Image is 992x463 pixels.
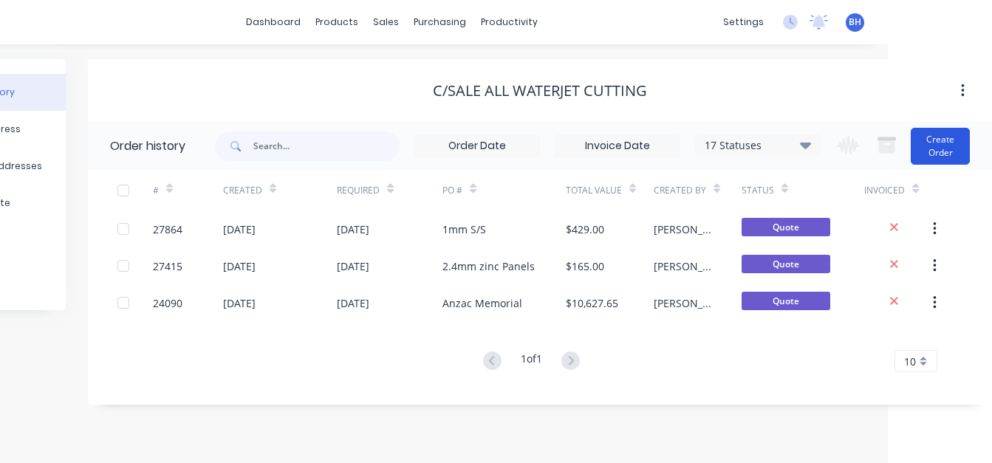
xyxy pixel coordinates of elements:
[337,170,442,210] div: Required
[716,11,771,33] div: settings
[366,11,406,33] div: sales
[654,258,712,274] div: [PERSON_NAME]
[153,295,182,311] div: 24090
[654,170,742,210] div: Created By
[521,351,542,372] div: 1 of 1
[223,170,338,210] div: Created
[864,184,905,197] div: Invoiced
[442,258,535,274] div: 2.4mm zinc Panels
[473,11,545,33] div: productivity
[566,222,604,237] div: $429.00
[742,170,865,210] div: Status
[566,184,622,197] div: Total Value
[904,354,916,369] span: 10
[849,16,861,29] span: BH
[153,170,223,210] div: #
[253,131,400,161] input: Search...
[110,137,185,155] div: Order history
[696,137,820,154] div: 17 Statuses
[153,222,182,237] div: 27864
[442,184,462,197] div: PO #
[566,170,654,210] div: Total Value
[239,11,308,33] a: dashboard
[654,222,712,237] div: [PERSON_NAME]
[223,258,256,274] div: [DATE]
[223,184,262,197] div: Created
[442,222,486,237] div: 1mm S/S
[223,222,256,237] div: [DATE]
[337,184,380,197] div: Required
[911,128,970,165] button: Create Order
[433,82,647,100] div: C/SALE All Waterjet Cutting
[566,258,604,274] div: $165.00
[442,170,566,210] div: PO #
[742,184,774,197] div: Status
[337,258,369,274] div: [DATE]
[742,292,830,310] span: Quote
[864,170,934,210] div: Invoiced
[153,184,159,197] div: #
[555,135,680,157] input: Invoice Date
[566,295,618,311] div: $10,627.65
[654,295,712,311] div: [PERSON_NAME]
[223,295,256,311] div: [DATE]
[308,11,366,33] div: products
[337,295,369,311] div: [DATE]
[406,11,473,33] div: purchasing
[442,295,522,311] div: Anzac Memorial
[337,222,369,237] div: [DATE]
[742,218,830,236] span: Quote
[415,135,539,157] input: Order Date
[654,184,706,197] div: Created By
[153,258,182,274] div: 27415
[742,255,830,273] span: Quote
